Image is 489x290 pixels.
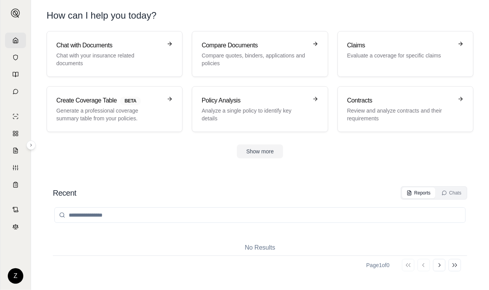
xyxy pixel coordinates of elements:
p: Analyze a single policy to identify key details [202,107,307,122]
h1: How can I help you today? [47,9,473,22]
p: Evaluate a coverage for specific claims [347,52,453,59]
div: Z [8,268,23,284]
a: Prompt Library [5,67,26,82]
p: Review and analyze contracts and their requirements [347,107,453,122]
button: Expand sidebar [8,5,23,21]
h3: Compare Documents [202,41,307,50]
a: Chat [5,84,26,99]
a: Compare DocumentsCompare quotes, binders, applications and policies [192,31,328,77]
a: Create Coverage TableBETAGenerate a professional coverage summary table from your policies. [47,86,183,132]
p: Generate a professional coverage summary table from your policies. [56,107,162,122]
a: Home [5,33,26,48]
a: Single Policy [5,109,26,124]
a: Policy Comparisons [5,126,26,141]
p: Chat with your insurance related documents [56,52,162,67]
div: Reports [407,190,431,196]
button: Reports [402,188,435,198]
a: Policy AnalysisAnalyze a single policy to identify key details [192,86,328,132]
a: Claim Coverage [5,143,26,158]
button: Expand sidebar [26,141,36,150]
span: BETA [120,97,141,105]
a: Custom Report [5,160,26,175]
h2: Recent [53,188,76,198]
img: Expand sidebar [11,9,20,18]
h3: Policy Analysis [202,96,307,105]
div: No Results [53,231,467,265]
a: Coverage Table [5,177,26,193]
button: Chats [437,188,466,198]
h3: Create Coverage Table [56,96,162,105]
a: ClaimsEvaluate a coverage for specific claims [338,31,473,77]
p: Compare quotes, binders, applications and policies [202,52,307,67]
a: Legal Search Engine [5,219,26,234]
button: Show more [237,144,283,158]
h3: Claims [347,41,453,50]
div: Chats [442,190,461,196]
a: ContractsReview and analyze contracts and their requirements [338,86,473,132]
a: Chat with DocumentsChat with your insurance related documents [47,31,183,77]
div: Page 1 of 0 [366,261,390,269]
h3: Contracts [347,96,453,105]
h3: Chat with Documents [56,41,162,50]
a: Documents Vault [5,50,26,65]
a: Contract Analysis [5,202,26,217]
